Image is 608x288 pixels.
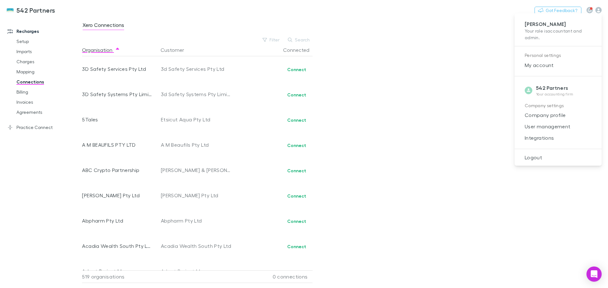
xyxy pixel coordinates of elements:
p: Personal settings [525,52,592,59]
span: Logout [520,154,597,161]
div: Open Intercom Messenger [586,267,602,282]
span: User management [520,123,597,130]
span: Integrations [520,134,597,142]
span: Company profile [520,111,597,119]
strong: 542 Partners [536,85,568,91]
span: My account [520,61,597,69]
p: [PERSON_NAME] [525,21,592,28]
p: Your accounting firm [536,92,573,97]
p: Company settings [525,102,592,110]
p: Your role is accountant and admin . [525,28,592,41]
